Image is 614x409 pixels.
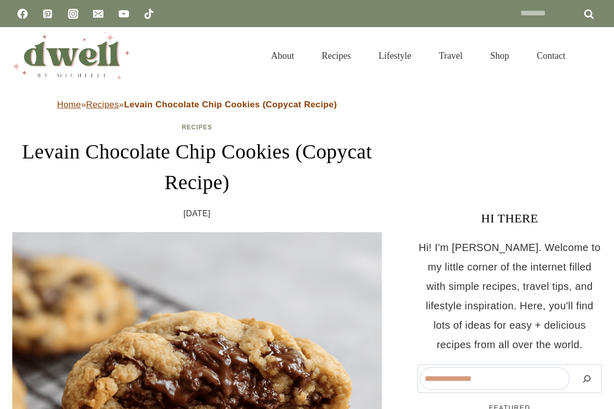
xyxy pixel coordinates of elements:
[425,38,476,74] a: Travel
[88,4,108,24] a: Email
[12,137,382,198] h1: Levain Chocolate Chip Cookies (Copycat Recipe)
[114,4,134,24] a: YouTube
[57,100,337,109] span: » »
[257,38,308,74] a: About
[124,100,337,109] strong: Levain Chocolate Chip Cookies (Copycat Recipe)
[584,47,602,64] button: View Search Form
[257,38,579,74] nav: Primary Navigation
[182,124,212,131] a: Recipes
[476,38,523,74] a: Shop
[365,38,425,74] a: Lifestyle
[418,238,602,354] p: Hi! I'm [PERSON_NAME]. Welcome to my little corner of the internet filled with simple recipes, tr...
[86,100,119,109] a: Recipes
[57,100,81,109] a: Home
[63,4,83,24] a: Instagram
[308,38,365,74] a: Recipes
[12,4,33,24] a: Facebook
[12,32,130,79] img: DWELL by michelle
[523,38,579,74] a: Contact
[184,206,211,221] time: [DATE]
[139,4,159,24] a: TikTok
[37,4,58,24] a: Pinterest
[418,209,602,228] h3: HI THERE
[575,367,599,390] button: Search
